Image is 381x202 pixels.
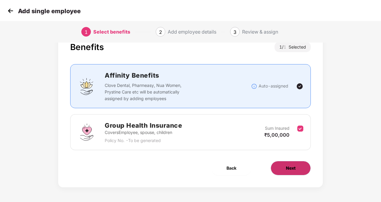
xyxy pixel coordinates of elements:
[78,123,96,141] img: svg+xml;base64,PHN2ZyBpZD0iR3JvdXBfSGVhbHRoX0luc3VyYW5jZSIgZGF0YS1uYW1lPSJHcm91cCBIZWFsdGggSW5zdX...
[296,83,303,90] img: svg+xml;base64,PHN2ZyBpZD0iVGljay0yNHgyNCIgeG1sbnM9Imh0dHA6Ly93d3cudzMub3JnLzIwMDAvc3ZnIiB3aWR0aD...
[105,120,182,130] h2: Group Health Insurance
[159,29,162,35] span: 2
[264,132,289,138] span: ₹5,00,000
[271,161,311,175] button: Next
[105,70,251,80] h2: Affinity Benefits
[211,161,251,175] button: Back
[286,165,295,171] span: Next
[265,125,289,132] p: Sum Insured
[78,77,96,95] img: svg+xml;base64,PHN2ZyBpZD0iQWZmaW5pdHlfQmVuZWZpdHMiIGRhdGEtbmFtZT0iQWZmaW5pdHkgQmVuZWZpdHMiIHhtbG...
[274,42,311,52] div: 1 / Selected
[70,42,104,52] div: Benefits
[226,165,236,171] span: Back
[105,129,182,136] p: Covers Employee, spouse, children
[242,27,278,37] div: Review & assign
[168,27,216,37] div: Add employee details
[6,6,15,15] img: svg+xml;base64,PHN2ZyB4bWxucz0iaHR0cDovL3d3dy53My5vcmcvMjAwMC9zdmciIHdpZHRoPSIzMCIgaGVpZ2h0PSIzMC...
[85,29,88,35] span: 1
[93,27,130,37] div: Select benefits
[233,29,236,35] span: 3
[251,83,257,89] img: svg+xml;base64,PHN2ZyBpZD0iSW5mb18tXzMyeDMyIiBkYXRhLW5hbWU9IkluZm8gLSAzMngzMiIgeG1sbnM9Imh0dHA6Ly...
[105,137,182,144] p: Policy No. - To be generated
[283,44,289,49] span: 1
[105,82,193,102] p: Clove Dental, Pharmeasy, Nua Women, Prystine Care etc will be automatically assigned by adding em...
[18,7,81,15] p: Add single employee
[259,83,288,89] p: Auto-assigned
